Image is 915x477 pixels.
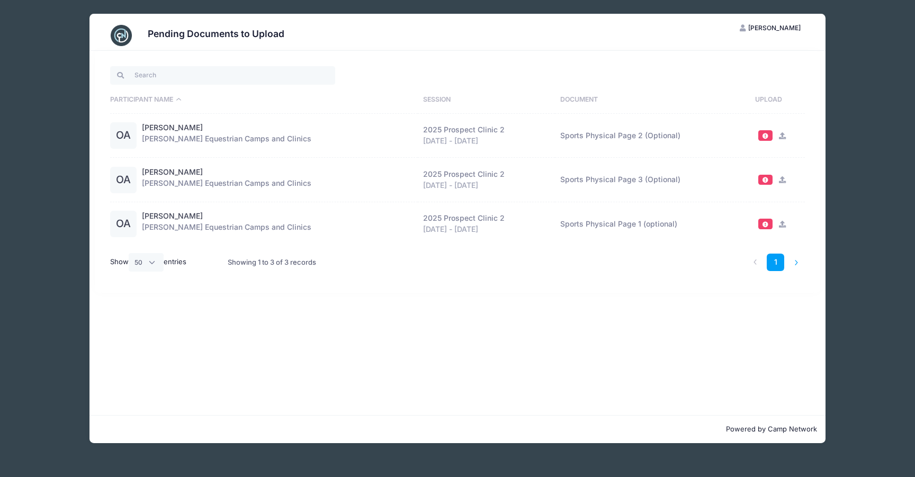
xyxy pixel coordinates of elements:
td: Sports Physical Page 1 (optional) [555,202,750,246]
th: Participant Name: activate to sort column descending [110,86,418,114]
a: OA [110,131,137,140]
select: Showentries [129,253,164,271]
div: [PERSON_NAME] Equestrian Camps and Clinics [142,167,413,193]
th: Upload: activate to sort column ascending [750,86,805,114]
input: Search [110,66,335,84]
div: 2025 Prospect Clinic 2 [423,169,550,180]
span: [PERSON_NAME] [748,24,801,32]
a: [PERSON_NAME] [142,167,203,178]
div: Showing 1 to 3 of 3 records [228,250,316,275]
div: [PERSON_NAME] Equestrian Camps and Clinics [142,211,413,237]
button: [PERSON_NAME] [731,19,810,37]
div: OA [110,122,137,149]
th: Document: activate to sort column ascending [555,86,750,114]
label: Show entries [110,253,186,271]
a: OA [110,220,137,229]
div: [DATE] - [DATE] [423,224,550,235]
div: OA [110,211,137,237]
a: OA [110,176,137,185]
div: 2025 Prospect Clinic 2 [423,213,550,224]
img: CampNetwork [111,25,132,46]
a: 1 [767,254,784,271]
th: Session: activate to sort column ascending [418,86,555,114]
div: OA [110,167,137,193]
td: Sports Physical Page 3 (Optional) [555,158,750,202]
h3: Pending Documents to Upload [148,28,284,39]
td: Sports Physical Page 2 (Optional) [555,114,750,158]
a: [PERSON_NAME] [142,122,203,133]
div: 2025 Prospect Clinic 2 [423,124,550,136]
a: [PERSON_NAME] [142,211,203,222]
div: [DATE] - [DATE] [423,180,550,191]
div: [DATE] - [DATE] [423,136,550,147]
p: Powered by Camp Network [98,424,817,435]
div: [PERSON_NAME] Equestrian Camps and Clinics [142,122,413,149]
